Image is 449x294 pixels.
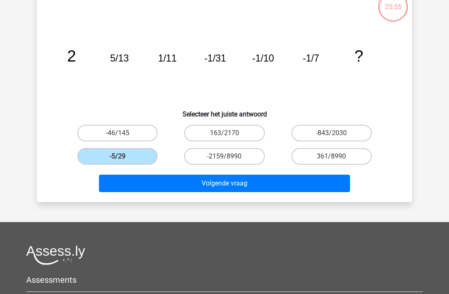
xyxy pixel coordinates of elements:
[354,47,363,65] tspan: ?
[26,245,85,265] img: Assessly logo
[77,148,158,165] label: -5/29
[110,53,129,64] tspan: 5/13
[184,148,264,165] label: -2159/8990
[99,175,350,192] button: Volgende vraag
[291,125,372,141] label: -843/2030
[67,47,76,65] tspan: 2
[26,275,423,285] h5: Assessments
[303,53,319,64] tspan: -1/7
[291,148,372,165] label: 361/8990
[77,125,158,141] label: -46/145
[184,125,264,141] label: 163/2170
[158,53,177,64] tspan: 1/11
[50,104,399,118] h6: Selecteer het juiste antwoord
[252,53,274,64] tspan: -1/10
[204,53,226,64] tspan: -1/31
